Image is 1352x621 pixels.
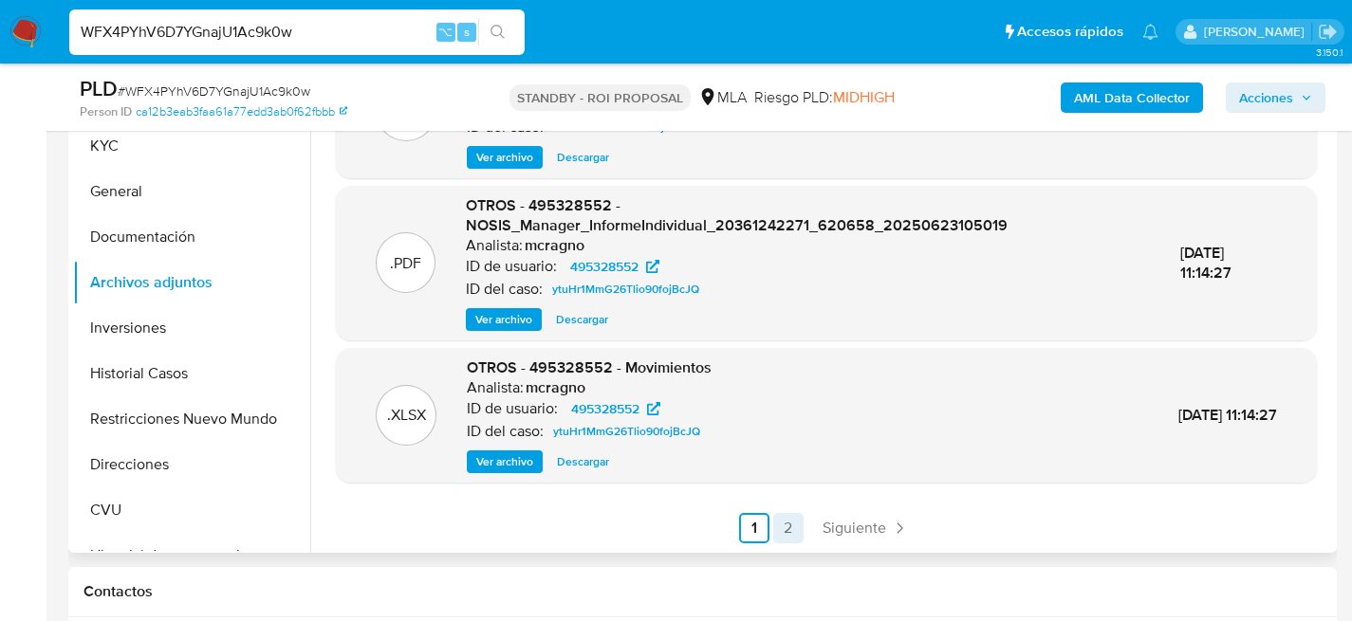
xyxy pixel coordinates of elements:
[467,118,544,137] p: ID del caso:
[560,397,672,420] a: 495328552
[69,20,525,45] input: Buscar usuario o caso...
[1061,82,1203,113] button: AML Data Collector
[552,278,699,301] span: ytuHr1MmG26Tlio90fojBcJQ
[754,87,895,108] span: Riesgo PLD:
[73,533,310,578] button: Historial de conversaciones
[438,23,453,41] span: ⌥
[525,236,584,255] h6: mcragno
[1316,45,1343,60] span: 3.150.1
[1318,22,1338,42] a: Salir
[387,405,426,426] p: .XLSX
[466,194,1008,237] span: OTROS - 495328552 - NOSIS_Manager_InformeIndividual_20361242271_620658_20250623105019
[73,260,310,305] button: Archivos adjuntos
[466,236,523,255] p: Analista:
[553,420,700,443] span: ytuHr1MmG26Tlio90fojBcJQ
[136,103,347,120] a: ca12b3eab3faa61a77edd3ab0f62fbbb
[557,148,609,167] span: Descargar
[118,82,310,100] span: # WFX4PYhV6D7YGnajU1Ac9k0w
[1142,24,1158,40] a: Notificaciones
[815,513,917,543] a: Siguiente
[80,73,118,103] b: PLD
[547,146,619,169] button: Descargar
[557,452,609,471] span: Descargar
[467,450,543,473] button: Ver archivo
[1204,23,1311,41] p: facundo.marin@mercadolibre.com
[1239,82,1293,113] span: Acciones
[73,487,310,533] button: CVU
[476,148,533,167] span: Ver archivo
[467,399,558,418] p: ID de usuario:
[83,582,1322,601] h1: Contactos
[467,422,544,441] p: ID del caso:
[547,450,619,473] button: Descargar
[546,308,618,331] button: Descargar
[478,19,517,46] button: search-icon
[73,123,310,169] button: KYC
[509,84,691,111] p: STANDBY - ROI PROPOSAL
[466,308,542,331] button: Ver archivo
[773,513,804,543] a: Ir a la página 2
[466,257,557,276] p: ID de usuario:
[571,397,639,420] span: 495328552
[833,86,895,108] span: MIDHIGH
[570,255,639,278] span: 495328552
[475,310,532,329] span: Ver archivo
[1017,22,1123,42] span: Accesos rápidos
[467,146,543,169] button: Ver archivo
[467,378,524,397] p: Analista:
[73,169,310,214] button: General
[80,103,132,120] b: Person ID
[73,305,310,351] button: Inversiones
[464,23,470,41] span: s
[467,356,712,378] span: OTROS - 495328552 - Movimientos
[73,351,310,396] button: Historial Casos
[73,396,310,442] button: Restricciones Nuevo Mundo
[1074,82,1190,113] b: AML Data Collector
[823,521,886,536] span: Siguiente
[739,513,769,543] a: Ir a la página 1
[1226,82,1325,113] button: Acciones
[73,214,310,260] button: Documentación
[559,255,671,278] a: 495328552
[336,513,1317,543] nav: Paginación
[546,420,708,443] a: ytuHr1MmG26Tlio90fojBcJQ
[1178,404,1277,426] span: [DATE] 11:14:27
[526,378,585,397] h6: mcragno
[545,278,707,301] a: ytuHr1MmG26Tlio90fojBcJQ
[476,452,533,471] span: Ver archivo
[1180,242,1232,284] span: [DATE] 11:14:27
[73,442,310,487] button: Direcciones
[390,253,421,274] p: .PDF
[466,280,543,299] p: ID del caso:
[698,87,747,108] div: MLA
[556,310,608,329] span: Descargar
